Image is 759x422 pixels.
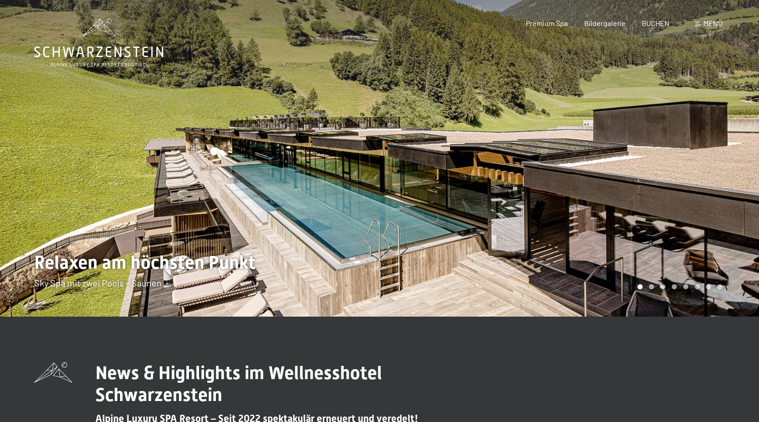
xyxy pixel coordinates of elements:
div: Carousel Page 8 [717,284,722,289]
div: Carousel Page 4 [672,284,677,289]
div: Carousel Page 6 [695,284,700,289]
div: Carousel Page 5 [683,284,688,289]
a: Premium Spa [526,19,568,27]
a: BUCHEN [642,19,670,27]
div: Carousel Page 7 [706,284,711,289]
span: News & Highlights im Wellnesshotel Schwarzenstein [95,362,382,406]
div: Carousel Pagination [634,284,722,289]
div: Carousel Page 2 [649,284,654,289]
div: Carousel Page 3 [660,284,665,289]
a: Bildergalerie [584,19,626,27]
span: Menü [703,19,722,27]
div: Carousel Page 1 (Current Slide) [638,284,643,289]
